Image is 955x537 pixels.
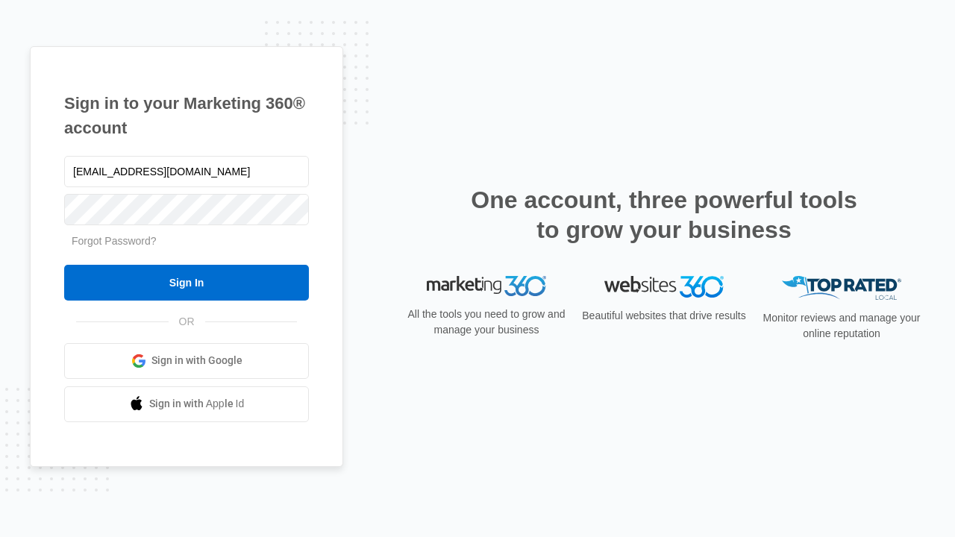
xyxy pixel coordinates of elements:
[403,307,570,338] p: All the tools you need to grow and manage your business
[64,156,309,187] input: Email
[64,265,309,301] input: Sign In
[604,276,724,298] img: Websites 360
[580,308,748,324] p: Beautiful websites that drive results
[427,276,546,297] img: Marketing 360
[72,235,157,247] a: Forgot Password?
[466,185,862,245] h2: One account, three powerful tools to grow your business
[64,386,309,422] a: Sign in with Apple Id
[758,310,925,342] p: Monitor reviews and manage your online reputation
[169,314,205,330] span: OR
[782,276,901,301] img: Top Rated Local
[64,343,309,379] a: Sign in with Google
[149,396,245,412] span: Sign in with Apple Id
[64,91,309,140] h1: Sign in to your Marketing 360® account
[151,353,242,368] span: Sign in with Google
